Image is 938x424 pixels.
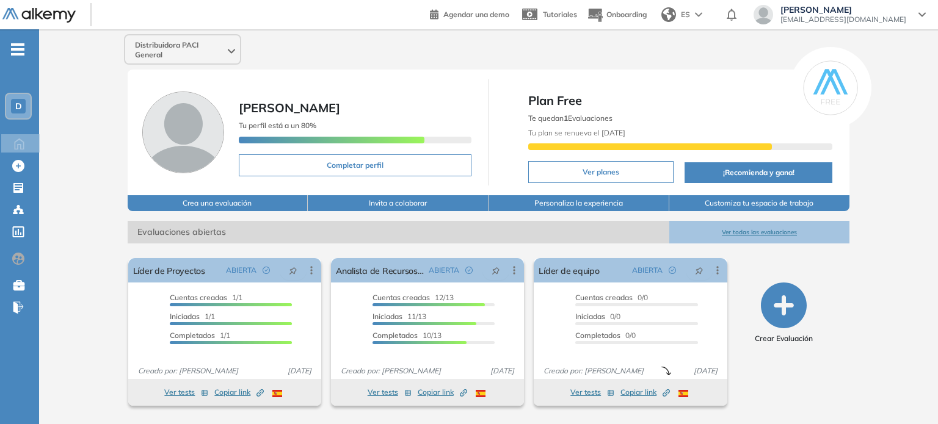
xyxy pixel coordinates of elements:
[373,312,426,321] span: 11/13
[564,113,568,123] b: 1
[476,390,485,397] img: ESP
[620,387,670,398] span: Copiar link
[575,293,633,302] span: Cuentas creadas
[214,387,264,398] span: Copiar link
[135,40,225,60] span: Distribuidora PACI General
[780,15,906,24] span: [EMAIL_ADDRESS][DOMAIN_NAME]
[128,195,308,211] button: Crea una evaluación
[239,100,340,115] span: [PERSON_NAME]
[280,261,307,280] button: pushpin
[669,267,676,274] span: check-circle
[214,385,264,400] button: Copiar link
[485,365,519,376] span: [DATE]
[482,261,509,280] button: pushpin
[373,331,442,340] span: 10/13
[429,265,459,276] span: ABIERTA
[283,365,316,376] span: [DATE]
[489,195,669,211] button: Personaliza la experiencia
[575,312,605,321] span: Iniciadas
[239,154,471,176] button: Completar perfil
[689,365,722,376] span: [DATE]
[272,390,282,397] img: ESP
[170,312,215,321] span: 1/1
[308,195,489,211] button: Invita a colaborar
[661,7,676,22] img: world
[133,365,243,376] span: Creado por: [PERSON_NAME]
[528,161,674,183] button: Ver planes
[128,221,669,243] span: Evaluaciones abiertas
[575,331,620,340] span: Completados
[600,128,625,137] b: [DATE]
[418,385,467,400] button: Copiar link
[239,121,316,130] span: Tu perfil está a un 80%
[373,293,454,302] span: 12/13
[606,10,647,19] span: Onboarding
[695,265,703,275] span: pushpin
[170,293,242,302] span: 1/1
[133,258,205,282] a: Líder de Proyectos
[142,92,224,173] img: Foto de perfil
[587,2,647,28] button: Onboarding
[669,221,850,243] button: Ver todas las evaluaciones
[528,128,625,137] span: Tu plan se renueva el
[170,293,227,302] span: Cuentas creadas
[443,10,509,19] span: Agendar una demo
[681,9,690,20] span: ES
[575,293,648,302] span: 0/0
[632,265,663,276] span: ABIERTA
[170,331,215,340] span: Completados
[373,331,418,340] span: Completados
[539,365,649,376] span: Creado por: [PERSON_NAME]
[373,312,402,321] span: Iniciadas
[570,385,614,400] button: Ver tests
[575,331,636,340] span: 0/0
[465,267,473,274] span: check-circle
[695,12,702,17] img: arrow
[2,8,76,23] img: Logo
[755,282,813,344] button: Crear Evaluación
[620,385,670,400] button: Copiar link
[528,92,833,110] span: Plan Free
[226,265,256,276] span: ABIERTA
[755,333,813,344] span: Crear Evaluación
[685,162,832,183] button: ¡Recomienda y gana!
[686,261,713,280] button: pushpin
[780,5,906,15] span: [PERSON_NAME]
[430,6,509,21] a: Agendar una demo
[289,265,297,275] span: pushpin
[492,265,500,275] span: pushpin
[170,312,200,321] span: Iniciadas
[543,10,577,19] span: Tutoriales
[669,195,850,211] button: Customiza tu espacio de trabajo
[170,331,230,340] span: 1/1
[373,293,430,302] span: Cuentas creadas
[539,258,599,282] a: Líder de equipo
[368,385,412,400] button: Ver tests
[336,258,424,282] a: Analista de Recursos Humanos
[164,385,208,400] button: Ver tests
[418,387,467,398] span: Copiar link
[336,365,446,376] span: Creado por: [PERSON_NAME]
[15,101,22,111] span: D
[11,48,24,51] i: -
[528,113,613,123] span: Te quedan Evaluaciones
[678,390,688,397] img: ESP
[575,312,620,321] span: 0/0
[263,267,270,274] span: check-circle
